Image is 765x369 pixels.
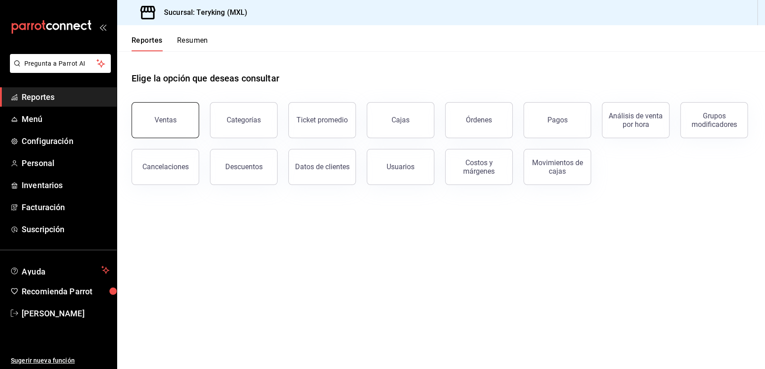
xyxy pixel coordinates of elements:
[22,201,109,213] span: Facturación
[132,72,279,85] h1: Elige la opción que deseas consultar
[210,149,278,185] button: Descuentos
[524,102,591,138] button: Pagos
[288,102,356,138] button: Ticket promedio
[132,102,199,138] button: Ventas
[392,116,410,124] div: Cajas
[177,36,208,51] button: Resumen
[602,102,669,138] button: Análisis de venta por hora
[210,102,278,138] button: Categorías
[155,116,177,124] div: Ventas
[132,36,163,51] button: Reportes
[529,158,585,175] div: Movimientos de cajas
[22,113,109,125] span: Menú
[547,116,568,124] div: Pagos
[11,356,109,365] span: Sugerir nueva función
[445,149,513,185] button: Costos y márgenes
[296,116,348,124] div: Ticket promedio
[142,162,189,171] div: Cancelaciones
[22,307,109,319] span: [PERSON_NAME]
[524,149,591,185] button: Movimientos de cajas
[367,102,434,138] button: Cajas
[288,149,356,185] button: Datos de clientes
[10,54,111,73] button: Pregunta a Parrot AI
[157,7,247,18] h3: Sucursal: Teryking (MXL)
[227,116,261,124] div: Categorías
[686,112,742,129] div: Grupos modificadores
[22,285,109,297] span: Recomienda Parrot
[608,112,664,129] div: Análisis de venta por hora
[466,116,492,124] div: Órdenes
[295,162,350,171] div: Datos de clientes
[22,157,109,169] span: Personal
[22,91,109,103] span: Reportes
[680,102,748,138] button: Grupos modificadores
[451,158,507,175] div: Costos y márgenes
[445,102,513,138] button: Órdenes
[22,223,109,235] span: Suscripción
[6,65,111,75] a: Pregunta a Parrot AI
[387,162,414,171] div: Usuarios
[22,179,109,191] span: Inventarios
[22,135,109,147] span: Configuración
[132,149,199,185] button: Cancelaciones
[24,59,97,68] span: Pregunta a Parrot AI
[367,149,434,185] button: Usuarios
[225,162,263,171] div: Descuentos
[99,23,106,31] button: open_drawer_menu
[22,265,98,275] span: Ayuda
[132,36,208,51] div: navigation tabs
